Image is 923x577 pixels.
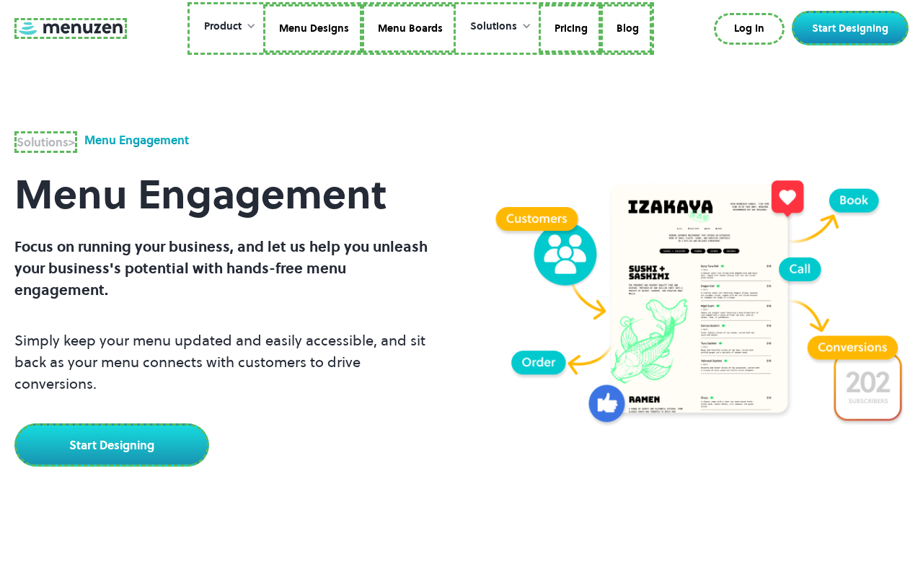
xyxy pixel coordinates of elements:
[84,131,189,153] div: Menu Engagement
[204,19,242,35] div: Product
[539,4,601,53] a: Pricing
[17,134,69,150] strong: Solutions
[456,4,539,49] div: Solutions
[470,19,517,35] div: Solutions
[263,4,362,53] a: Menu Designs
[14,330,433,395] p: Simply keep your menu updated and easily accessible, and sit back as your menu connects with cust...
[14,236,433,301] p: Focus on running your business, and let us help you unleash your business's potential with hands-...
[14,423,209,467] a: Start Designing
[190,4,263,49] div: Product
[362,4,456,53] a: Menu Boards
[714,13,785,45] a: Log In
[14,131,77,153] a: Solutions>
[792,11,909,45] a: Start Designing
[17,133,75,151] div: >
[601,4,652,53] a: Blog
[14,153,433,236] h1: Menu Engagement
